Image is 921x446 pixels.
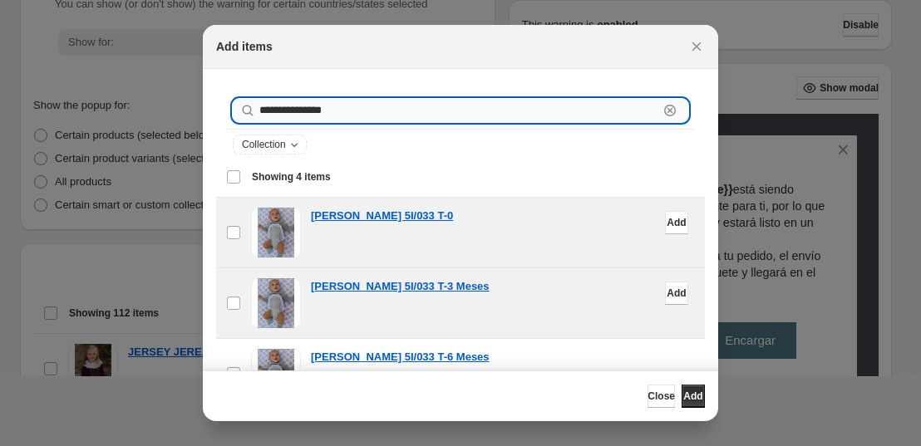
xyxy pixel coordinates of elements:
button: Add [665,282,688,305]
span: Showing 4 items [252,170,331,184]
a: [PERSON_NAME] 5I/033 T-6 Meses [311,349,490,365]
h2: Add items [216,38,273,55]
button: Close [648,385,675,408]
button: Collection [234,135,306,154]
span: Collection [242,138,286,151]
button: Add [665,211,688,234]
span: Add [683,390,702,403]
span: Close [648,390,675,403]
a: [PERSON_NAME] 5I/033 T-0 [311,208,453,224]
button: Close [685,35,708,58]
button: Clear [662,102,678,119]
span: Add [667,287,686,300]
span: Add [667,216,686,229]
a: [PERSON_NAME] 5I/033 T-3 Meses [311,278,490,295]
button: Add [682,385,705,408]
